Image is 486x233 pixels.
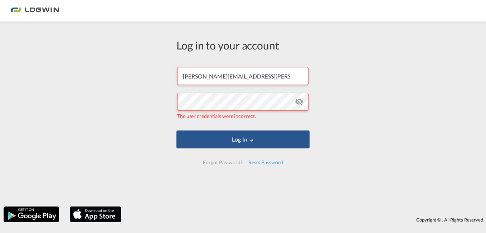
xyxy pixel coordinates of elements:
[69,206,122,223] img: apple.png
[125,214,486,226] div: Copyright © . All Rights Reserved
[3,206,60,223] img: google.png
[176,38,310,53] div: Log in to your account
[200,156,245,169] div: Forgot Password?
[295,98,303,106] md-icon: icon-eye-off
[177,113,256,119] span: The user credentials were incorrect.
[177,67,308,85] input: Enter email/phone number
[11,3,59,19] img: 2761ae10d95411efa20a1f5e0282d2d7.png
[176,130,310,148] button: LOGIN
[246,156,286,169] div: Reset Password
